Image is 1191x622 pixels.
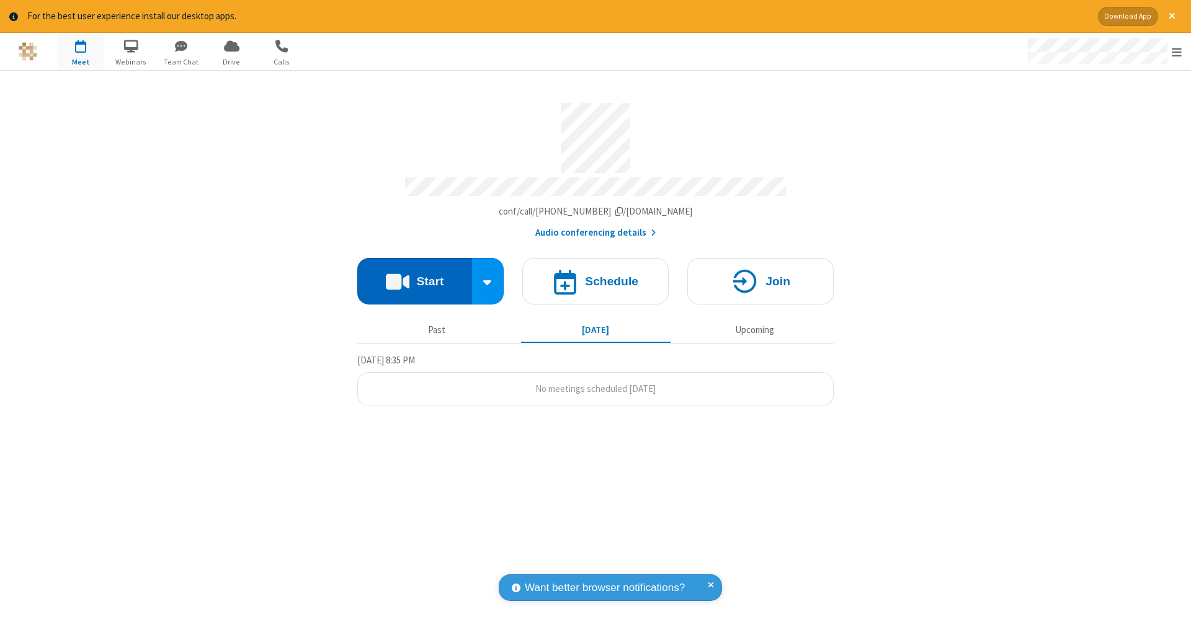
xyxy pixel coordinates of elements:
button: Audio conferencing details [535,226,656,240]
img: QA Selenium DO NOT DELETE OR CHANGE [19,42,37,61]
button: Past [362,319,512,342]
button: Schedule [522,258,669,304]
button: Upcoming [680,319,829,342]
span: Copy my meeting room link [499,205,693,217]
button: Join [687,258,834,304]
h4: Start [416,275,444,287]
button: Start [357,258,472,304]
span: Calls [259,56,305,68]
span: No meetings scheduled [DATE] [535,383,656,394]
span: Webinars [108,56,154,68]
h4: Schedule [585,275,638,287]
button: [DATE] [521,319,671,342]
span: [DATE] 8:35 PM [357,354,415,366]
button: Logo [4,33,51,70]
span: Drive [208,56,255,68]
section: Today's Meetings [357,353,834,406]
div: Open menu [1016,33,1191,70]
h4: Join [765,275,790,287]
span: Team Chat [158,56,205,68]
section: Account details [357,94,834,239]
span: Want better browser notifications? [525,580,685,596]
button: Close alert [1162,7,1182,26]
span: Meet [58,56,104,68]
button: Copy my meeting room linkCopy my meeting room link [499,205,693,219]
div: Start conference options [472,258,504,304]
button: Download App [1098,7,1158,26]
div: For the best user experience install our desktop apps. [27,9,1089,24]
